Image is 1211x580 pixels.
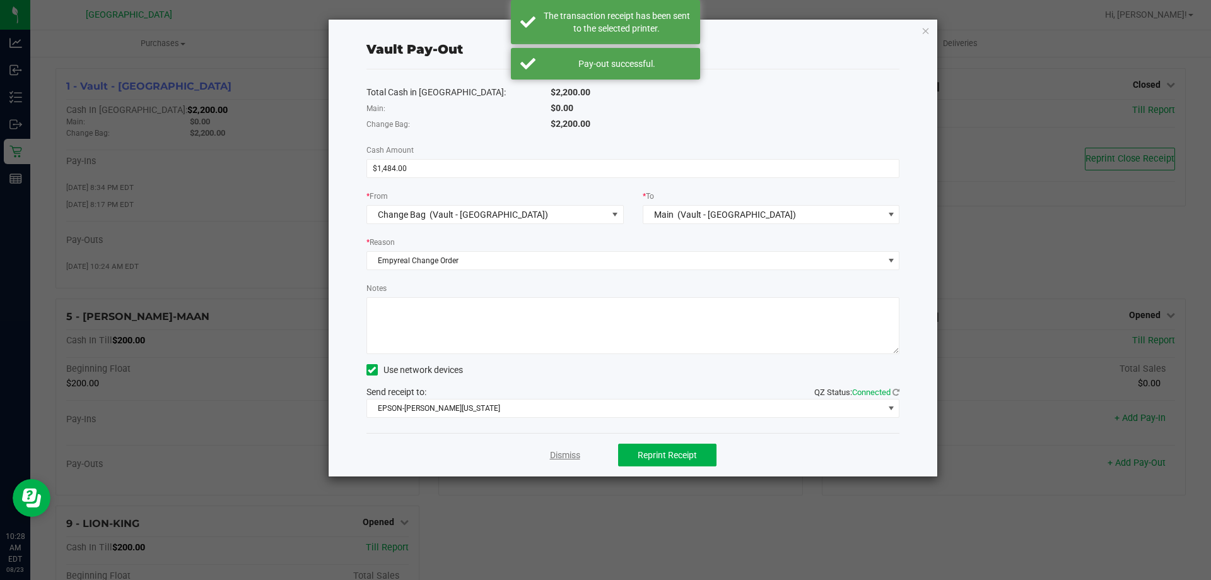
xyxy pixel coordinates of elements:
span: Change Bag: [366,120,410,129]
span: Connected [852,388,891,397]
span: Cash Amount [366,146,414,155]
span: $0.00 [551,103,573,113]
span: $2,200.00 [551,87,590,97]
label: To [643,191,654,202]
label: Notes [366,283,387,294]
div: Pay-out successful. [542,57,691,70]
a: Dismiss [550,449,580,462]
span: Empyreal Change Order [367,252,884,269]
span: Total Cash in [GEOGRAPHIC_DATA]: [366,87,506,97]
span: QZ Status: [814,388,899,397]
span: Reprint Receipt [638,450,697,460]
span: (Vault - [GEOGRAPHIC_DATA]) [677,210,796,220]
span: $2,200.00 [551,119,590,129]
span: EPSON-[PERSON_NAME][US_STATE] [367,399,884,417]
label: Reason [366,237,395,248]
span: Main: [366,104,385,113]
div: Vault Pay-Out [366,40,463,59]
span: Change Bag [378,210,426,220]
span: Send receipt to: [366,387,426,397]
div: The transaction receipt has been sent to the selected printer. [542,9,691,35]
span: Main [654,210,674,220]
span: (Vault - [GEOGRAPHIC_DATA]) [430,210,548,220]
iframe: Resource center [13,479,50,517]
button: Reprint Receipt [618,444,717,466]
label: From [366,191,388,202]
label: Use network devices [366,364,463,377]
